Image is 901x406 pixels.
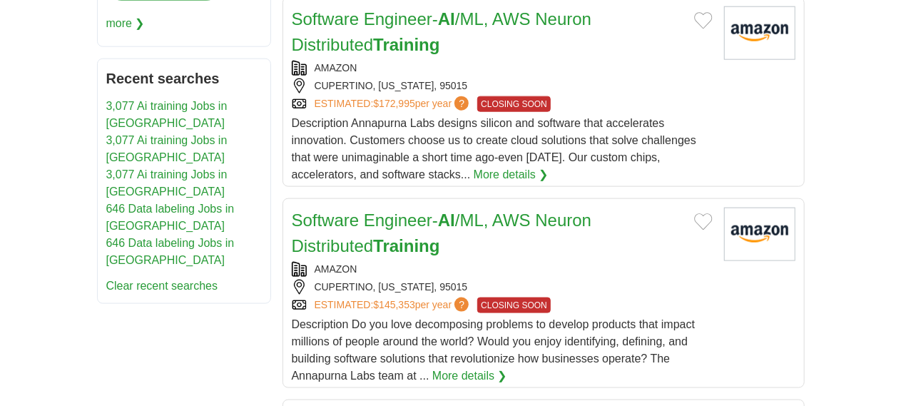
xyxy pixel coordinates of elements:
[292,210,592,255] a: Software Engineer-AI/ML, AWS Neuron DistributedTraining
[106,100,228,129] a: 3,077 Ai training Jobs in [GEOGRAPHIC_DATA]
[477,298,551,313] span: CLOSING SOON
[454,96,469,111] span: ?
[106,168,228,198] a: 3,077 Ai training Jobs in [GEOGRAPHIC_DATA]
[292,117,696,181] span: Description Annapurna Labs designs silicon and software that accelerates innovation. Customers ch...
[694,12,713,29] button: Add to favorite jobs
[454,298,469,312] span: ?
[292,318,696,382] span: Description Do you love decomposing problems to develop products that impact millions of people a...
[106,237,235,266] a: 646 Data labeling Jobs in [GEOGRAPHIC_DATA]
[694,213,713,230] button: Add to favorite jobs
[106,9,145,38] span: more ❯
[373,35,439,54] strong: Training
[292,78,713,93] div: CUPERTINO, [US_STATE], 95015
[106,134,228,163] a: 3,077 Ai training Jobs in [GEOGRAPHIC_DATA]
[438,9,455,29] strong: AI
[373,98,414,109] span: $172,995
[315,298,472,313] a: ESTIMATED:$145,353per year?
[106,68,262,89] h2: Recent searches
[373,236,439,255] strong: Training
[474,166,549,183] a: More details ❯
[106,203,235,232] a: 646 Data labeling Jobs in [GEOGRAPHIC_DATA]
[315,62,357,73] a: AMAZON
[106,280,218,292] a: Clear recent searches
[292,280,713,295] div: CUPERTINO, [US_STATE], 95015
[724,208,795,261] img: Amazon logo
[315,96,472,112] a: ESTIMATED:$172,995per year?
[432,367,507,385] a: More details ❯
[724,6,795,60] img: Amazon logo
[438,210,455,230] strong: AI
[373,299,414,310] span: $145,353
[292,9,592,54] a: Software Engineer-AI/ML, AWS Neuron DistributedTraining
[315,263,357,275] a: AMAZON
[477,96,551,112] span: CLOSING SOON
